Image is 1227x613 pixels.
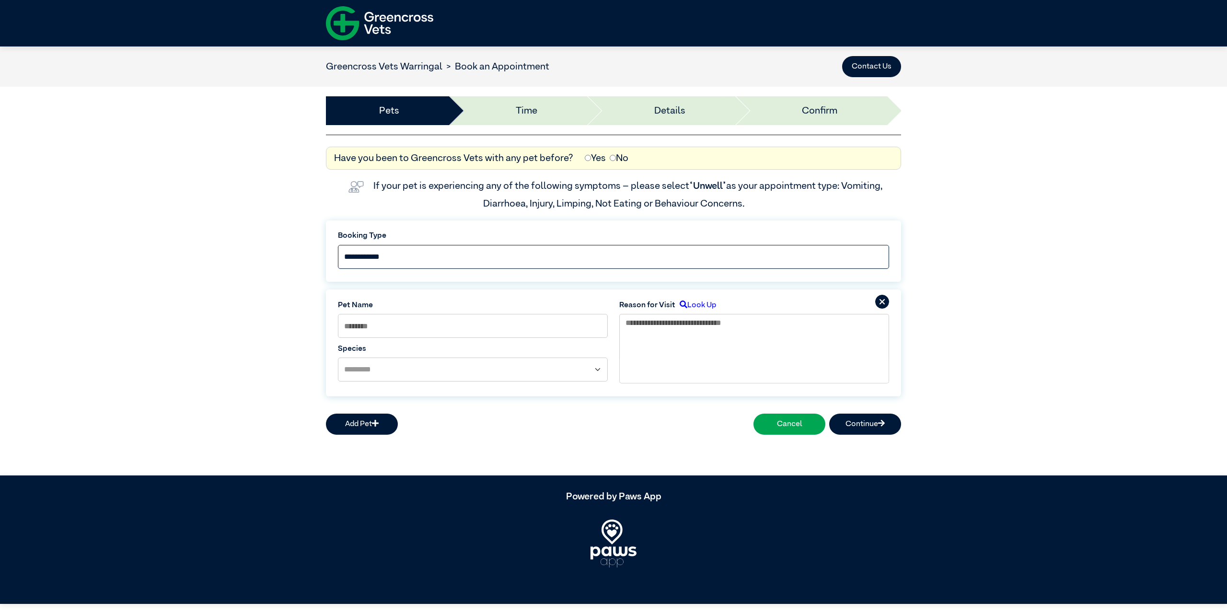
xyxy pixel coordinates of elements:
label: If your pet is experiencing any of the following symptoms – please select as your appointment typ... [373,181,884,208]
button: Add Pet [326,414,398,435]
button: Contact Us [842,56,901,77]
a: Greencross Vets Warringal [326,62,442,71]
label: Species [338,343,608,355]
label: No [610,151,628,165]
label: Look Up [675,300,716,311]
a: Pets [379,104,399,118]
button: Continue [829,414,901,435]
label: Have you been to Greencross Vets with any pet before? [334,151,573,165]
button: Cancel [753,414,825,435]
label: Pet Name [338,300,608,311]
input: Yes [585,155,591,161]
label: Yes [585,151,606,165]
h5: Powered by Paws App [326,491,901,502]
li: Book an Appointment [442,59,549,74]
img: f-logo [326,2,433,44]
img: vet [345,177,368,197]
span: “Unwell” [689,181,726,191]
img: PawsApp [590,520,637,567]
label: Reason for Visit [619,300,675,311]
input: No [610,155,616,161]
nav: breadcrumb [326,59,549,74]
label: Booking Type [338,230,889,242]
